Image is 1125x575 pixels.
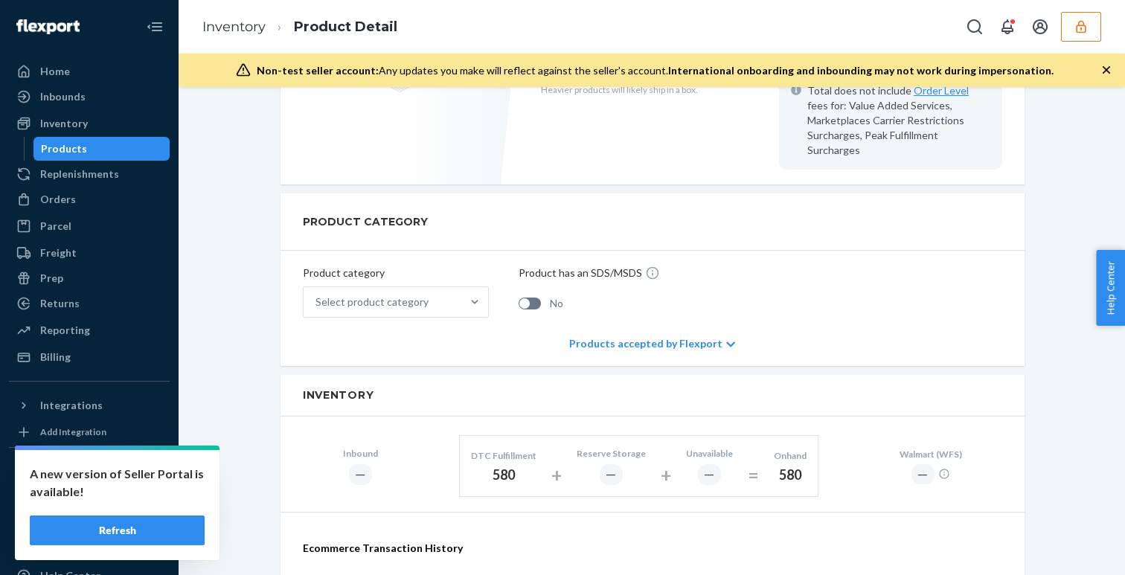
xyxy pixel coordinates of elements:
[202,19,266,35] a: Inventory
[41,141,87,156] div: Products
[30,515,205,545] button: Refresh
[294,19,397,35] a: Product Detail
[774,466,807,485] div: 580
[30,465,205,501] p: A new version of Seller Portal is available!
[9,112,170,135] a: Inventory
[569,321,735,366] div: Products accepted by Flexport
[807,83,990,158] span: Total does not include fees for: Value Added Services, Marketplaces Carrier Restrictions Surcharg...
[40,398,103,413] div: Integrations
[16,19,80,34] img: Flexport logo
[471,466,536,485] div: 580
[40,116,88,131] div: Inventory
[190,5,409,49] ol: breadcrumbs
[349,464,372,484] div: ―
[698,464,721,484] div: ―
[9,162,170,186] a: Replenishments
[40,425,106,438] div: Add Integration
[551,462,562,489] div: +
[40,219,71,234] div: Parcel
[9,85,170,109] a: Inbounds
[9,60,170,83] a: Home
[303,266,489,280] p: Product category
[900,448,962,460] div: Walmart (WFS)
[993,12,1022,42] button: Open notifications
[911,464,935,484] div: ―
[140,12,170,42] button: Close Navigation
[1096,250,1125,326] button: Help Center
[686,447,733,460] div: Unavailable
[40,296,80,311] div: Returns
[1025,12,1055,42] button: Open account menu
[519,266,642,280] p: Product has an SDS/MSDS
[40,192,76,207] div: Orders
[9,214,170,238] a: Parcel
[9,539,170,562] a: Talk to Support
[914,84,969,97] a: Order Level
[33,137,170,161] a: Products
[40,245,77,260] div: Freight
[661,462,671,489] div: +
[40,167,119,182] div: Replenishments
[668,64,1054,77] span: International onboarding and inbounding may not work during impersonation.
[303,390,1002,401] h2: Inventory
[774,449,807,462] div: Onhand
[303,208,428,235] h2: PRODUCT CATEGORY
[577,447,646,460] div: Reserve Storage
[257,63,1054,78] div: Any updates you make will reflect against the seller's account.
[315,295,429,309] div: Select product category
[40,89,86,104] div: Inbounds
[343,447,378,460] div: Inbound
[257,64,379,77] span: Non-test seller account:
[9,292,170,315] a: Returns
[9,513,170,537] a: Settings
[9,241,170,265] a: Freight
[550,296,563,311] span: No
[303,542,1002,553] h2: Ecommerce Transaction History
[40,64,70,79] div: Home
[40,323,90,338] div: Reporting
[600,464,623,484] div: ―
[9,489,170,507] a: Add Fast Tag
[9,266,170,290] a: Prep
[40,271,63,286] div: Prep
[9,187,170,211] a: Orders
[9,460,170,484] button: Fast Tags
[748,462,759,489] div: =
[960,12,990,42] button: Open Search Box
[9,345,170,369] a: Billing
[9,423,170,441] a: Add Integration
[471,449,536,462] div: DTC Fulfillment
[9,318,170,342] a: Reporting
[9,393,170,417] button: Integrations
[40,350,71,364] div: Billing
